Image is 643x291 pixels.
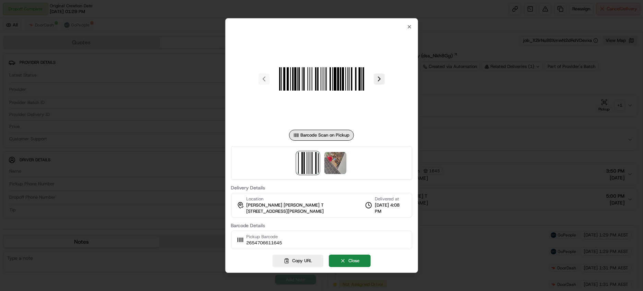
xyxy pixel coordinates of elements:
p: Welcome 👋 [7,27,125,38]
button: Start new chat [117,68,125,76]
img: 1736555255976-a54dd68f-1ca7-489b-9aae-adbdc363a1c4 [7,66,19,78]
div: 💻 [58,100,63,106]
span: 2654706611645 [246,240,282,246]
span: Location [246,196,263,202]
div: Start new chat [23,66,112,72]
div: 📗 [7,100,12,106]
label: Barcode Details [231,223,412,228]
a: 📗Knowledge Base [4,97,55,109]
span: API Documentation [65,100,110,106]
a: Powered byPylon [48,116,83,121]
span: Pylon [68,116,83,121]
label: Delivery Details [231,185,412,190]
div: Barcode Scan on Pickup [289,130,354,141]
button: Close [329,255,371,267]
span: Knowledge Base [14,100,52,106]
span: Delivered at [375,196,406,202]
img: barcode_scan_on_pickup image [297,152,319,174]
img: photo_proof_of_delivery image [324,152,346,174]
span: [STREET_ADDRESS][PERSON_NAME] [246,208,324,214]
div: We're available if you need us! [23,72,87,78]
img: barcode_scan_on_pickup image [272,30,371,128]
input: Clear [18,44,113,51]
span: [DATE] 4:08 PM [375,202,406,214]
img: Nash [7,7,21,21]
span: [PERSON_NAME] [PERSON_NAME] T [246,202,324,208]
span: Pickup Barcode [246,234,282,240]
button: Copy URL [273,255,323,267]
a: 💻API Documentation [55,97,113,109]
